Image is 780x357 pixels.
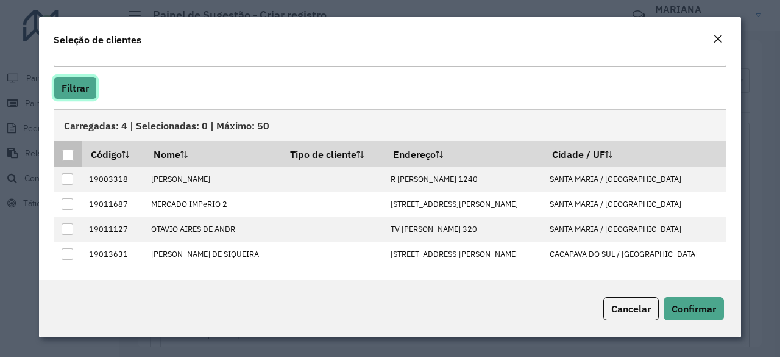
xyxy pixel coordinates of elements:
[82,167,145,192] td: 19003318
[82,192,145,217] td: 19011687
[82,242,145,267] td: 19013631
[145,167,282,192] td: [PERSON_NAME]
[145,217,282,242] td: OTAVIO AIRES DE ANDR
[544,167,726,192] td: SANTA MARIA / [GEOGRAPHIC_DATA]
[282,141,385,167] th: Tipo de cliente
[54,76,97,99] button: Filtrar
[82,141,145,167] th: Código
[54,32,141,47] h4: Seleção de clientes
[544,242,726,267] td: CACAPAVA DO SUL / [GEOGRAPHIC_DATA]
[709,32,726,48] button: Close
[145,192,282,217] td: MERCADO IMPeRIO 2
[145,242,282,267] td: [PERSON_NAME] DE SIQUEIRA
[385,242,544,267] td: [STREET_ADDRESS][PERSON_NAME]
[713,34,723,44] em: Fechar
[544,141,726,167] th: Cidade / UF
[611,303,651,315] span: Cancelar
[385,217,544,242] td: TV [PERSON_NAME] 320
[603,297,659,320] button: Cancelar
[82,217,145,242] td: 19011127
[544,217,726,242] td: SANTA MARIA / [GEOGRAPHIC_DATA]
[385,141,544,167] th: Endereço
[385,192,544,217] td: [STREET_ADDRESS][PERSON_NAME]
[385,167,544,192] td: R [PERSON_NAME] 1240
[54,109,726,141] div: Carregadas: 4 | Selecionadas: 0 | Máximo: 50
[544,192,726,217] td: SANTA MARIA / [GEOGRAPHIC_DATA]
[664,297,724,320] button: Confirmar
[145,141,282,167] th: Nome
[672,303,716,315] span: Confirmar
